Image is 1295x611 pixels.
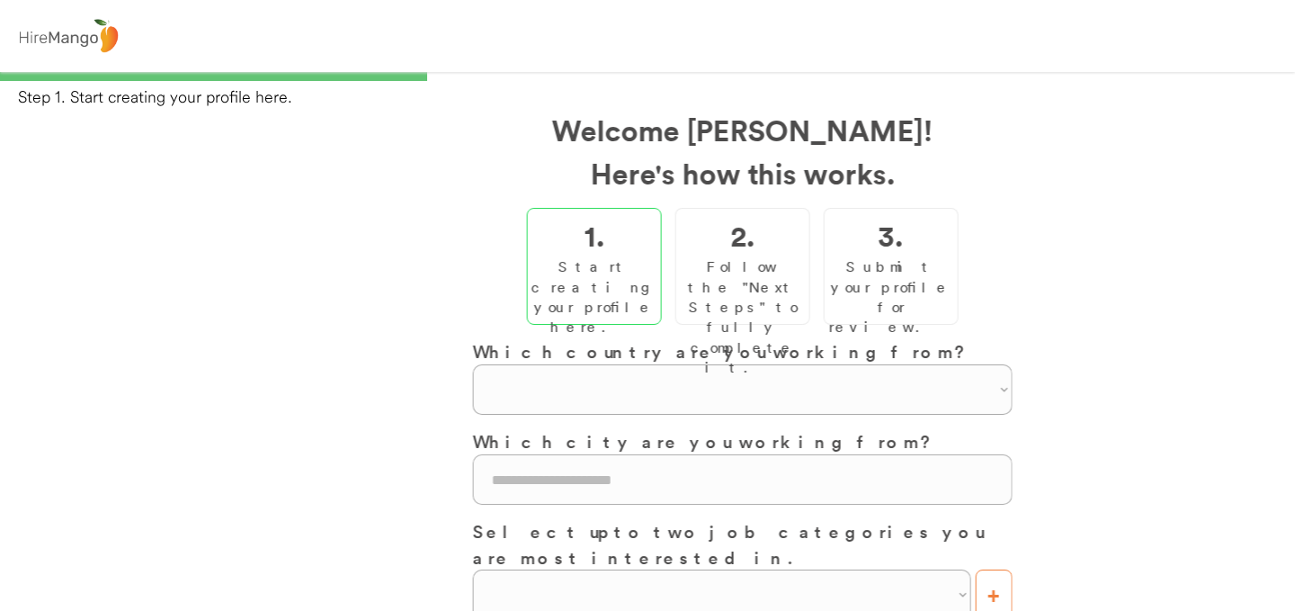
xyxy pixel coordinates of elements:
[730,213,755,256] h2: 2.
[13,15,123,58] img: logo%20-%20hiremango%20gray.png
[473,518,1013,570] h3: Select up to two job categories you are most interested in.
[4,72,1291,81] div: 33%
[829,256,953,337] div: Submit your profile for review.
[473,338,1013,364] h3: Which country are you working from?
[531,256,657,337] div: Start creating your profile here.
[18,85,1295,108] div: Step 1. Start creating your profile here.
[584,213,604,256] h2: 1.
[879,213,904,256] h2: 3.
[681,256,805,377] div: Follow the "Next Steps" to fully complete it.
[473,428,1013,454] h3: Which city are you working from?
[473,108,1013,194] h2: Welcome [PERSON_NAME]! Here's how this works.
